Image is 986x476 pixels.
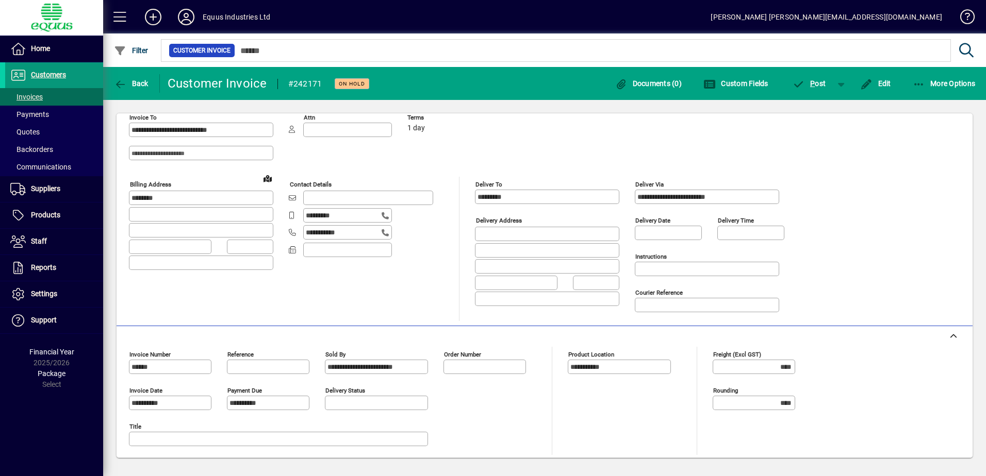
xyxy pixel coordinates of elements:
mat-label: Payment due [227,387,262,394]
a: Reports [5,255,103,281]
mat-label: Order number [444,351,481,358]
span: 1 day [407,124,425,132]
a: Home [5,36,103,62]
span: Edit [860,79,891,88]
span: Financial Year [29,348,74,356]
button: Filter [111,41,151,60]
mat-label: Invoice date [129,387,162,394]
mat-label: Delivery date [635,217,670,224]
a: Invoices [5,88,103,106]
span: On hold [339,80,365,87]
div: Customer Invoice [168,75,267,92]
span: Back [114,79,149,88]
a: Products [5,202,103,228]
mat-label: Delivery status [325,387,365,394]
span: Suppliers [31,184,60,193]
span: Invoices [10,93,43,101]
button: Edit [858,74,894,93]
div: [PERSON_NAME] [PERSON_NAME][EMAIL_ADDRESS][DOMAIN_NAME] [711,9,942,25]
button: Add [137,8,170,26]
a: Backorders [5,141,103,158]
div: #242171 [288,76,322,92]
mat-label: Product location [568,351,614,358]
button: Profile [170,8,203,26]
span: Terms [407,114,469,121]
span: Customer Invoice [173,45,231,56]
button: More Options [910,74,978,93]
a: Support [5,308,103,333]
mat-label: Invoice To [129,114,157,121]
a: Payments [5,106,103,123]
span: More Options [913,79,976,88]
span: Custom Fields [703,79,768,88]
mat-label: Reference [227,351,254,358]
button: Custom Fields [701,74,771,93]
mat-label: Title [129,423,141,430]
mat-label: Attn [304,114,315,121]
a: Quotes [5,123,103,141]
mat-label: Deliver To [475,181,502,188]
span: Quotes [10,128,40,136]
mat-label: Rounding [713,387,738,394]
mat-label: Courier Reference [635,289,683,296]
a: Suppliers [5,176,103,202]
span: Package [38,369,65,378]
div: Equus Industries Ltd [203,9,271,25]
span: Filter [114,46,149,55]
mat-label: Deliver via [635,181,664,188]
span: Staff [31,237,47,245]
span: Products [31,211,60,219]
a: View on map [259,170,276,186]
a: Staff [5,229,103,254]
span: Support [31,316,57,324]
span: Home [31,44,50,53]
span: Settings [31,290,57,298]
span: Payments [10,110,49,118]
mat-label: Freight (excl GST) [713,351,761,358]
mat-label: Delivery time [718,217,754,224]
span: Communications [10,163,71,171]
app-page-header-button: Back [103,74,160,93]
span: P [810,79,815,88]
mat-label: Sold by [325,351,346,358]
button: Post [787,74,831,93]
span: Customers [31,71,66,79]
a: Settings [5,281,103,307]
span: Reports [31,263,56,271]
mat-label: Invoice number [129,351,171,358]
span: Backorders [10,145,53,154]
a: Knowledge Base [952,2,973,36]
span: Documents (0) [615,79,682,88]
a: Communications [5,158,103,176]
span: ost [793,79,826,88]
button: Documents (0) [612,74,684,93]
button: Back [111,74,151,93]
mat-label: Instructions [635,253,667,260]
